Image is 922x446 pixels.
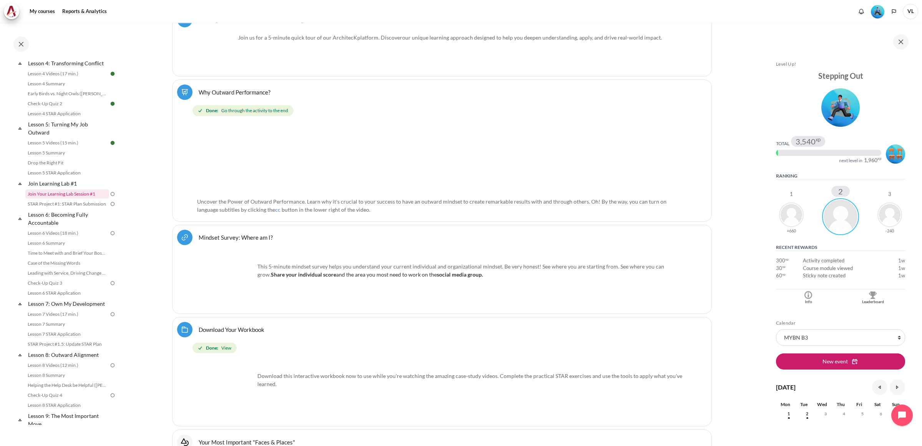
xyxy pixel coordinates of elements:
a: Lesson 4 Summary [25,79,109,88]
span: and the area you most need to work o [271,271,483,278]
span: Collapse [16,351,24,359]
td: Thursday, 11 September 2025, 12:00 PM [888,257,905,265]
img: To do [109,201,116,207]
span: 30 [776,265,782,272]
p: Join us for a 5-minute quick tour of our ArchitecK platform. Discover [197,33,687,41]
a: Lesson 7 Summary [25,320,109,329]
a: Tuesday, 2 September events [801,411,813,416]
a: Helping the Help Desk be Helpful ([PERSON_NAME]'s Story) [25,381,109,390]
div: -240 [886,229,894,233]
a: Lesson 5: Turning My Job Outward [27,119,109,138]
strong: Done: [206,107,218,114]
a: Early Birds vs. Night Owls ([PERSON_NAME]'s Story) [25,89,109,98]
a: Why Outward Performance? [199,88,270,96]
a: Architeck Architeck [4,4,23,19]
a: Lesson 6 Summary [25,239,109,248]
a: Check-Up Quiz 4 [25,391,109,400]
span: Go through the activity to the end [221,107,288,114]
span: Fri [856,401,862,407]
span: Tue [800,401,808,407]
span: xp [785,259,789,260]
div: Leaderboard [842,299,903,305]
a: Drop the Right Fit [25,158,109,167]
div: Show notification window with no new notifications [856,6,867,17]
span: xp [782,266,786,268]
a: Lesson 4 STAR Application [25,109,109,118]
span: 300 [776,257,785,265]
a: Lesson 6: Becoming Fully Accountable [27,209,109,228]
a: Join Learning Lab #1 [27,178,109,189]
img: platform logo [197,33,235,71]
div: Level #3 [776,86,905,127]
a: STAR Project #1: STAR Plan Submission [25,199,109,209]
span: n the [425,271,483,278]
img: To do [109,191,116,197]
div: next level in [839,158,862,164]
a: Mindset Survey: Where am I? [199,234,273,241]
span: Collapse [16,180,24,187]
span: 4 [838,408,850,419]
span: 1 [783,408,794,419]
a: Lesson 5 STAR Application [25,168,109,177]
a: Time to Meet with and Brief Your Boss #1 [25,249,109,258]
div: 2 [831,186,850,197]
img: To do [109,362,116,369]
span: 5 [857,408,868,419]
img: Wai Leong Wong [877,202,902,227]
span: Sat [874,401,881,407]
h5: Ranking [776,173,905,179]
span: 3,540 [796,138,816,145]
span: xp [782,274,786,275]
div: 1 [790,192,793,197]
h5: Calendar [776,320,905,326]
div: Stepping Out [776,70,905,81]
a: Lesson 8 STAR Application [25,401,109,410]
a: Getting Started with Our 'Smart-Learning' Platform [199,16,328,23]
a: Lesson 9: The Most Important Move [27,411,109,429]
span: View [221,345,231,351]
span: xp [816,138,821,141]
div: Info [778,299,839,305]
span: Sun [892,401,900,407]
img: Su San Kok [779,202,804,227]
div: Level #4 [886,143,905,164]
img: To do [109,230,116,237]
span: . [402,34,662,41]
div: 3,540 [796,138,821,145]
span: Collapse [16,300,24,308]
img: Done [109,100,116,107]
img: opcover [197,364,255,421]
span: Collapse [16,124,24,132]
img: Done [109,70,116,77]
a: Download Your Workbook [199,326,264,333]
div: +660 [787,229,796,233]
strong: Done: [206,345,218,351]
a: Check-Up Quiz 3 [25,279,109,288]
img: To do [109,311,116,318]
a: Lesson 8: Outward Alignment [27,350,109,360]
strong: Share your individual score [271,271,336,278]
a: Case of the Missing Words [25,259,109,268]
img: To do [109,280,116,287]
a: Lesson 8 Summary [25,371,109,380]
td: Thursday, 11 September 2025, 11:43 AM [888,265,905,272]
img: Level #3 [821,88,860,127]
a: STAR Project #1.5: Update STAR Plan [25,340,109,349]
h5: Level Up! [776,61,905,67]
strong: social media group. [437,271,483,278]
a: User menu [903,4,918,19]
h4: [DATE] [776,383,796,392]
span: Uncover the Power of Outward Performance. Learn why it's crucial to your success to have an outwa... [197,198,667,213]
button: New event [776,353,905,370]
div: Completion requirements for Download Your Workbook [192,341,695,355]
div: Level #3 [871,4,884,18]
span: our unique learning approach designed to help you deepen understanding, apply, and drive real-wor... [402,34,661,41]
span: xp [877,158,881,160]
td: Course module viewed [803,265,888,272]
td: Thursday, 11 September 2025, 11:43 AM [888,272,905,280]
a: Lesson 5 Videos (15 min.) [25,138,109,148]
a: Your Most Important "Faces & Places" [199,438,295,446]
img: Level #4 [886,144,905,164]
img: assmt [197,251,255,309]
span: 6 [875,408,887,419]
